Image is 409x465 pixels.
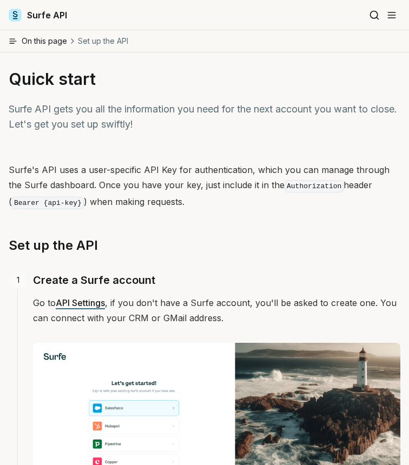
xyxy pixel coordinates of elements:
p: Go to , if you don't have a Surfe account, you'll be asked to create one. You can connect with yo... [33,295,400,325]
button: Toggle Sidebar [383,6,400,24]
span: Set up the API [78,36,128,46]
code: Authorization [285,180,344,192]
h1: Quick start [9,69,400,89]
a: Set up the API [9,237,98,254]
button: Open Search [366,6,383,24]
a: Surfe API [9,9,67,22]
a: Create a Surfe account [33,271,155,289]
p: Surfe's API uses a user-specific API Key for authentication, which you can manage through the Sur... [9,162,400,211]
a: API Settings [56,297,105,308]
code: Bearer {api-key} [12,197,84,209]
p: Surfe API gets you all the information you need for the next account you want to close. Let's get... [9,102,400,132]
